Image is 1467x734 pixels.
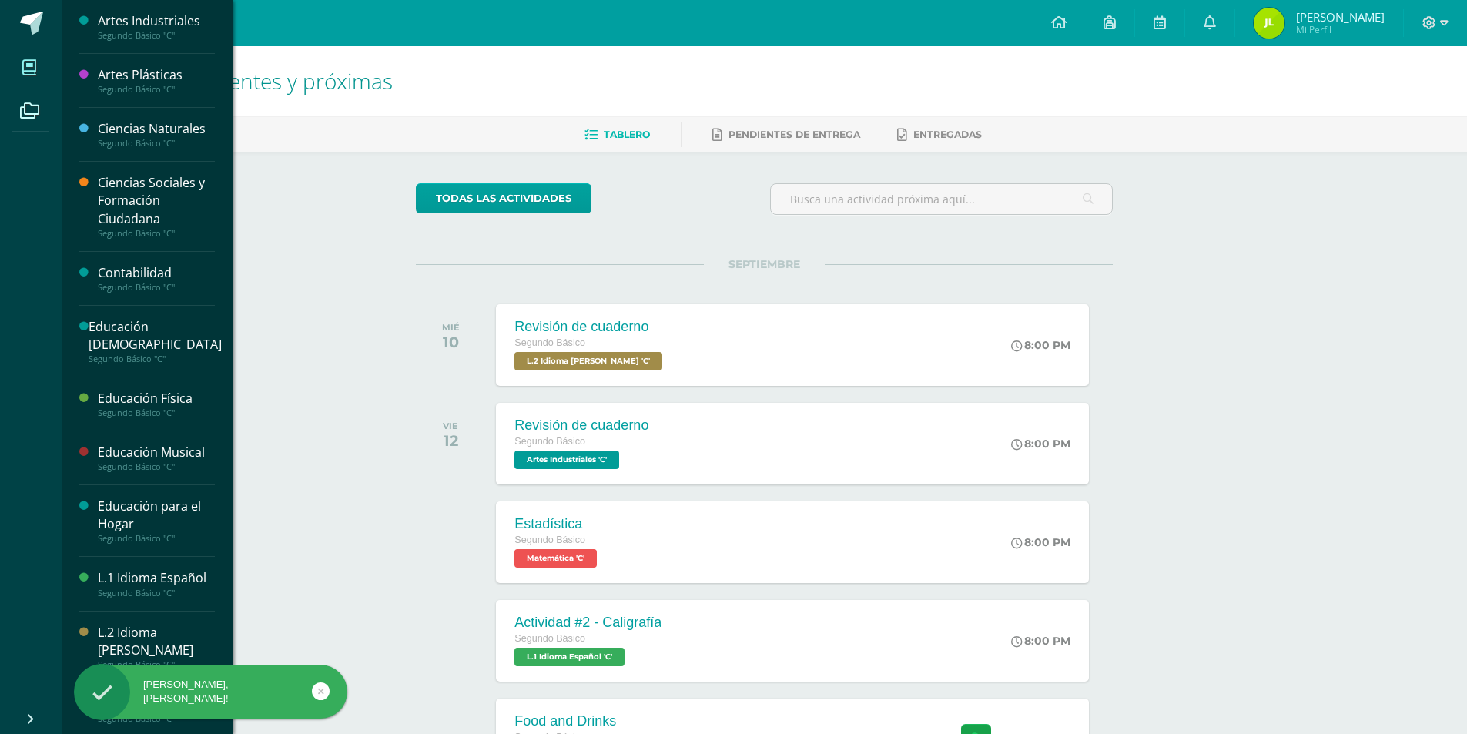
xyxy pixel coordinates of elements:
[514,451,619,469] span: Artes Industriales 'C'
[1296,23,1385,36] span: Mi Perfil
[514,633,585,644] span: Segundo Básico
[98,588,215,598] div: Segundo Básico "C"
[80,66,393,96] span: Actividades recientes y próximas
[704,257,825,271] span: SEPTIEMBRE
[514,648,625,666] span: L.1 Idioma Español 'C'
[98,264,215,293] a: ContabilidadSegundo Básico "C"
[1011,338,1070,352] div: 8:00 PM
[98,659,215,670] div: Segundo Básico "C"
[98,264,215,282] div: Contabilidad
[98,138,215,149] div: Segundo Básico "C"
[514,337,585,348] span: Segundo Básico
[442,333,460,351] div: 10
[98,174,215,227] div: Ciencias Sociales y Formación Ciudadana
[443,431,458,450] div: 12
[74,678,347,706] div: [PERSON_NAME], [PERSON_NAME]!
[98,120,215,138] div: Ciencias Naturales
[712,122,860,147] a: Pendientes de entrega
[514,352,662,370] span: L.2 Idioma Maya Kaqchikel 'C'
[728,129,860,140] span: Pendientes de entrega
[98,461,215,472] div: Segundo Básico "C"
[98,498,215,533] div: Educación para el Hogar
[98,120,215,149] a: Ciencias NaturalesSegundo Básico "C"
[98,282,215,293] div: Segundo Básico "C"
[89,318,222,364] a: Educación [DEMOGRAPHIC_DATA]Segundo Básico "C"
[514,535,585,545] span: Segundo Básico
[98,624,215,670] a: L.2 Idioma [PERSON_NAME]Segundo Básico "C"
[89,318,222,354] div: Educación [DEMOGRAPHIC_DATA]
[98,444,215,472] a: Educación MusicalSegundo Básico "C"
[514,615,661,631] div: Actividad #2 - Caligrafía
[1011,535,1070,549] div: 8:00 PM
[98,407,215,418] div: Segundo Básico "C"
[1011,634,1070,648] div: 8:00 PM
[98,498,215,544] a: Educación para el HogarSegundo Básico "C"
[514,319,666,335] div: Revisión de cuaderno
[1296,9,1385,25] span: [PERSON_NAME]
[416,183,591,213] a: todas las Actividades
[584,122,650,147] a: Tablero
[514,417,648,434] div: Revisión de cuaderno
[98,12,215,41] a: Artes IndustrialesSegundo Básico "C"
[98,12,215,30] div: Artes Industriales
[1011,437,1070,451] div: 8:00 PM
[443,421,458,431] div: VIE
[98,569,215,598] a: L.1 Idioma EspañolSegundo Básico "C"
[89,354,222,364] div: Segundo Básico "C"
[604,129,650,140] span: Tablero
[98,390,215,418] a: Educación FísicaSegundo Básico "C"
[1254,8,1284,39] img: d11ac047df2c1eea815b0d40456c05ed.png
[98,533,215,544] div: Segundo Básico "C"
[98,228,215,239] div: Segundo Básico "C"
[98,66,215,95] a: Artes PlásticasSegundo Básico "C"
[98,444,215,461] div: Educación Musical
[442,322,460,333] div: MIÉ
[98,30,215,41] div: Segundo Básico "C"
[514,549,597,568] span: Matemática 'C'
[98,569,215,587] div: L.1 Idioma Español
[98,174,215,238] a: Ciencias Sociales y Formación CiudadanaSegundo Básico "C"
[897,122,982,147] a: Entregadas
[98,624,215,659] div: L.2 Idioma [PERSON_NAME]
[98,66,215,84] div: Artes Plásticas
[514,516,601,532] div: Estadística
[514,713,621,729] div: Food and Drinks
[913,129,982,140] span: Entregadas
[514,436,585,447] span: Segundo Básico
[98,390,215,407] div: Educación Física
[98,84,215,95] div: Segundo Básico "C"
[771,184,1112,214] input: Busca una actividad próxima aquí...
